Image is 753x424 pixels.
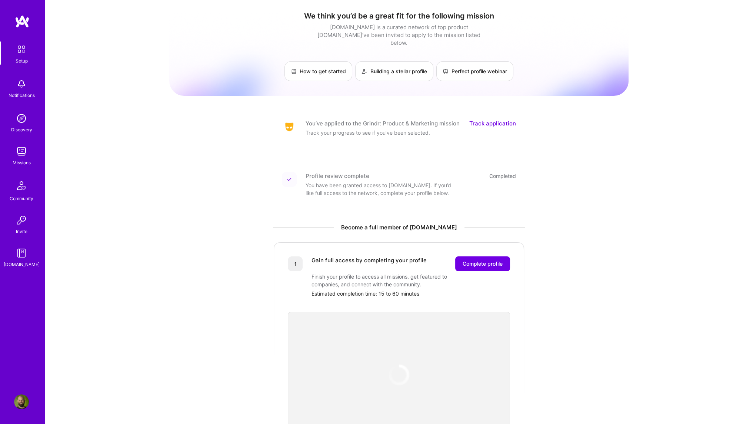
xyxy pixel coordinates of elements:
[10,195,33,202] div: Community
[287,177,291,182] img: Completed
[14,213,29,228] img: Invite
[13,159,31,166] div: Missions
[306,181,454,197] div: You have been granted access to [DOMAIN_NAME]. If you’d like full access to the network, complete...
[489,172,516,180] div: Completed
[14,77,29,91] img: bell
[9,91,35,99] div: Notifications
[361,68,367,74] img: Building a stellar profile
[14,111,29,126] img: discovery
[16,57,28,65] div: Setup
[14,246,29,260] img: guide book
[13,177,30,195] img: Community
[311,273,460,288] div: Finish your profile to access all missions, get featured to companies, and connect with the commu...
[288,256,303,271] div: 1
[311,256,427,271] div: Gain full access by completing your profile
[284,61,352,81] a: How to get started
[341,223,457,231] span: Become a full member of [DOMAIN_NAME]
[14,394,29,409] img: User Avatar
[14,41,29,57] img: setup
[306,172,369,180] div: Profile review complete
[355,61,433,81] a: Building a stellar profile
[15,15,30,28] img: logo
[11,126,32,134] div: Discovery
[282,121,297,132] img: Company Logo
[436,61,513,81] a: Perfect profile webinar
[469,120,516,127] a: Track application
[14,144,29,159] img: teamwork
[291,68,297,74] img: How to get started
[306,120,460,127] div: You’ve applied to the Grindr: Product & Marketing mission
[169,11,629,20] h1: We think you’d be a great fit for the following mission
[443,68,449,74] img: Perfect profile webinar
[463,260,503,267] span: Complete profile
[16,228,27,235] div: Invite
[455,256,510,271] button: Complete profile
[316,23,482,47] div: [DOMAIN_NAME] is a curated network of top product [DOMAIN_NAME]’ve been invited to apply to the m...
[306,129,454,137] div: Track your progress to see if you’ve been selected.
[12,394,31,409] a: User Avatar
[4,260,40,268] div: [DOMAIN_NAME]
[386,361,412,388] img: loading
[311,290,510,297] div: Estimated completion time: 15 to 60 minutes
